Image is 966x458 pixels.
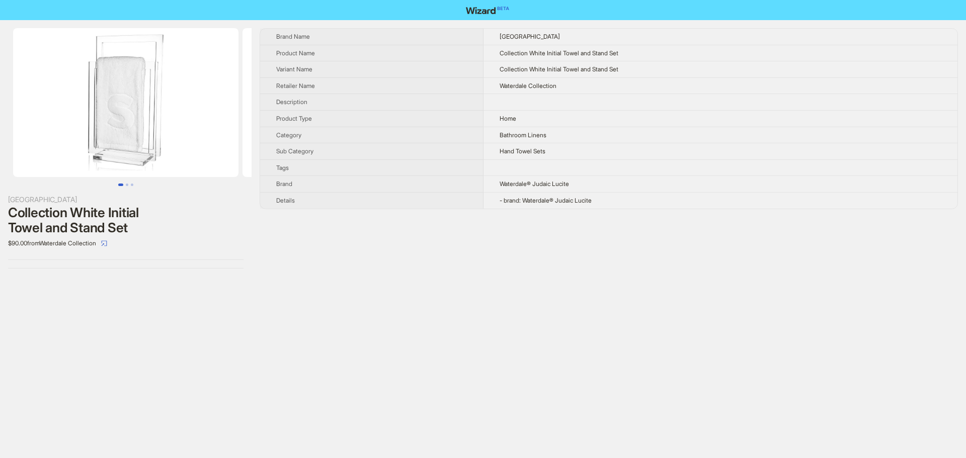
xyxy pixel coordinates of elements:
span: Collection White Initial Towel and Stand Set [500,65,618,73]
span: Home [500,115,516,122]
span: - brand: Waterdale® Judaic Lucite [500,197,592,204]
div: Collection White Initial Towel and Stand Set [8,205,244,235]
div: [GEOGRAPHIC_DATA] [8,194,244,205]
span: Details [276,197,295,204]
span: Variant Name [276,65,312,73]
button: Go to slide 2 [126,184,128,186]
span: Bathroom Linens [500,131,546,139]
span: [GEOGRAPHIC_DATA] [500,33,560,40]
span: Description [276,98,307,106]
img: Collection White Initial Towel and Stand Set Collection White Initial Towel and Stand Set image 2 [243,28,468,177]
span: Sub Category [276,147,313,155]
span: Brand Name [276,33,310,40]
span: Product Type [276,115,312,122]
span: Hand Towel Sets [500,147,545,155]
span: Brand [276,180,292,188]
img: Collection White Initial Towel and Stand Set Collection White Initial Towel and Stand Set image 1 [13,28,238,177]
span: Waterdale Collection [500,82,556,89]
span: Retailer Name [276,82,315,89]
button: Go to slide 1 [118,184,123,186]
div: $90.00 from Waterdale Collection [8,235,244,251]
button: Go to slide 3 [131,184,133,186]
span: Category [276,131,301,139]
span: Product Name [276,49,315,57]
span: select [101,240,107,246]
span: Waterdale® Judaic Lucite [500,180,569,188]
span: Collection White Initial Towel and Stand Set [500,49,618,57]
span: Tags [276,164,289,171]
